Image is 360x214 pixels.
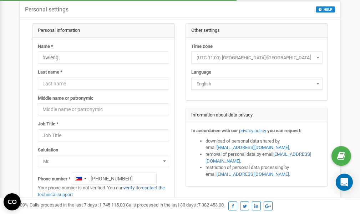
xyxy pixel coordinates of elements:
[38,185,169,198] p: Your phone number is not verified. You can or
[99,202,125,208] u: 1 745 115,00
[206,151,323,164] li: removal of personal data by email ,
[30,202,125,208] span: Calls processed in the last 7 days :
[198,202,224,208] u: 7 382 453,00
[4,193,21,210] button: Open CMP widget
[38,147,58,154] label: Salutation
[191,51,323,64] span: (UTC-11:00) Pacific/Midway
[38,43,53,50] label: Name *
[206,151,311,164] a: [EMAIL_ADDRESS][DOMAIN_NAME]
[38,185,165,197] a: contact the technical support
[38,155,169,167] span: Mr.
[40,156,167,166] span: Mr.
[72,173,157,185] input: +1-800-555-55-55
[38,95,93,102] label: Middle name or patronymic
[239,128,266,133] a: privacy policy
[191,43,213,50] label: Time zone
[38,121,59,128] label: Job Title *
[206,164,323,178] li: restriction of personal data processing by email .
[191,78,323,90] span: English
[206,138,323,151] li: download of personal data shared by email ,
[38,51,169,64] input: Name
[194,79,320,89] span: English
[186,108,328,123] div: Information about data privacy
[38,69,62,76] label: Last name *
[191,69,211,76] label: Language
[32,24,174,38] div: Personal information
[316,6,335,13] button: HELP
[38,78,169,90] input: Last name
[217,145,289,150] a: [EMAIL_ADDRESS][DOMAIN_NAME]
[38,103,169,115] input: Middle name or patronymic
[126,202,224,208] span: Calls processed in the last 30 days :
[186,24,328,38] div: Other settings
[336,174,353,191] div: Open Intercom Messenger
[38,129,169,141] input: Job Title
[191,128,238,133] strong: In accordance with our
[123,185,138,190] a: verify it
[217,171,289,177] a: [EMAIL_ADDRESS][DOMAIN_NAME]
[25,6,69,13] h5: Personal settings
[194,53,320,63] span: (UTC-11:00) Pacific/Midway
[38,176,71,183] label: Phone number *
[72,173,88,184] div: Telephone country code
[267,128,301,133] strong: you can request:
